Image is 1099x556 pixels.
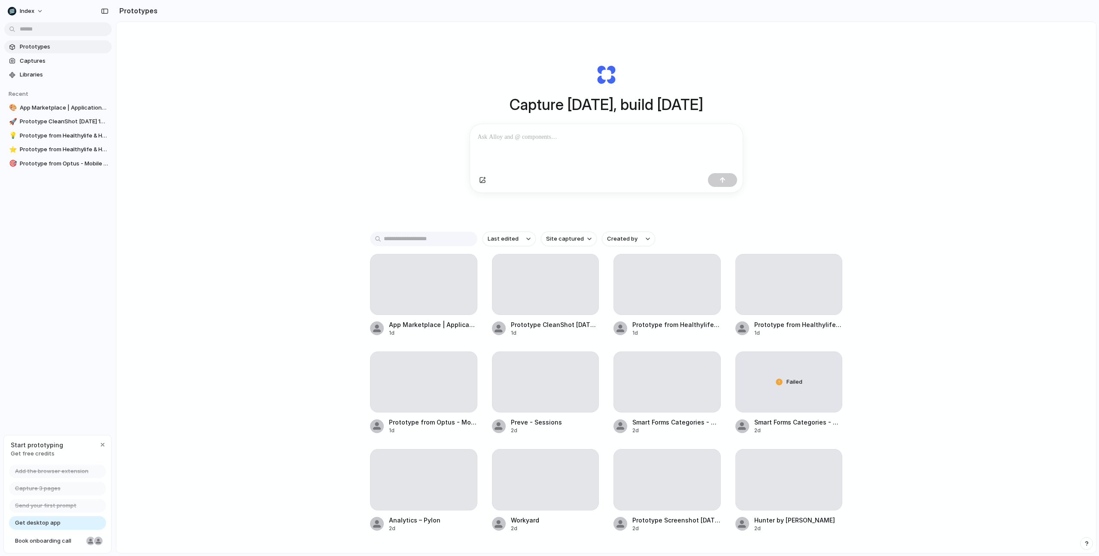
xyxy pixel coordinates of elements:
h1: Capture [DATE], build [DATE] [510,93,703,116]
span: Get desktop app [15,519,61,527]
div: Smart Forms Categories - DVIR / Vehicle Inspections | Workyard [632,418,721,427]
div: Prototype from Healthylife & Healthylife Pharmacy (Formerly Superpharmacy) [632,320,721,329]
span: Captures [20,57,108,65]
a: Captures [4,55,112,67]
div: Christian Iacullo [93,536,103,546]
span: Prototypes [20,43,108,51]
div: Hunter by [PERSON_NAME] [754,516,835,525]
div: 1d [754,329,843,337]
span: Send your first prompt [15,501,76,510]
span: Prototype from Healthylife & Healthylife Pharmacy (Formerly Superpharmacy) [20,131,108,140]
span: Book onboarding call [15,537,83,545]
a: Smart Forms Categories - DVIR / Vehicle Inspections | Workyard2d [613,351,721,434]
a: Prototype from Healthylife & Healthylife Pharmacy | Your online health destination1d [735,254,843,337]
button: Created by [602,232,655,246]
button: Site captured [541,232,597,246]
a: 🎯Prototype from Optus - Mobile Phones, nbn, Home Internet, Entertainment and Sport [4,157,112,170]
button: Index [4,4,48,18]
div: 2d [754,525,835,532]
div: 1d [389,329,477,337]
a: 🎨App Marketplace | Applications built on top of Partly Infrastructure [4,101,112,114]
a: Prototype from Optus - Mobile Phones, nbn, Home Internet, Entertainment and Sport1d [370,351,477,434]
span: Prototype from Optus - Mobile Phones, nbn, Home Internet, Entertainment and Sport [20,159,108,168]
button: ⭐ [8,145,16,154]
div: Nicole Kubica [85,536,96,546]
button: 🎨 [8,104,16,112]
div: Analytics – Pylon [389,516,440,525]
div: Prototype Screenshot [DATE] 3.59.57 pm.png [632,516,721,525]
a: Preve - Sessions2d [492,351,599,434]
span: Libraries [20,70,108,79]
div: Preve - Sessions [511,418,562,427]
a: Get desktop app [9,516,106,530]
div: Prototype from Optus - Mobile Phones, nbn, Home Internet, Entertainment and Sport [389,418,477,427]
a: Book onboarding call [9,534,106,548]
h2: Prototypes [116,6,158,16]
button: 💡 [8,131,16,140]
div: 2d [632,427,721,434]
div: 2d [511,427,562,434]
a: 🚀Prototype CleanShot [DATE] 15.22.50@2x.png [4,115,112,128]
div: 2d [511,525,539,532]
div: 2d [754,427,843,434]
a: ⭐Prototype from Healthylife & Healthylife Pharmacy | Your online health destination [4,143,112,156]
a: Prototype CleanShot [DATE] 15.22.50@2x.png1d [492,254,599,337]
a: Hunter by [PERSON_NAME]2d [735,449,843,532]
a: Workyard2d [492,449,599,532]
span: Index [20,7,34,15]
span: Get free credits [11,449,63,458]
span: Start prototyping [11,440,63,449]
span: Failed [786,378,802,386]
div: Workyard [511,516,539,525]
a: Analytics – Pylon2d [370,449,477,532]
div: 1d [389,427,477,434]
a: 💡Prototype from Healthylife & Healthylife Pharmacy (Formerly Superpharmacy) [4,129,112,142]
div: Smart Forms Categories - DVIR / Vehicle Inspections | Workyard [754,418,843,427]
span: App Marketplace | Applications built on top of Partly Infrastructure [20,104,108,112]
a: Prototypes [4,40,112,53]
span: Site captured [546,235,584,243]
div: 🎨 [9,103,15,113]
div: Prototype from Healthylife & Healthylife Pharmacy | Your online health destination [754,320,843,329]
button: 🎯 [8,159,16,168]
div: App Marketplace | Applications built on top of Partly Infrastructure [389,320,477,329]
button: 🚀 [8,117,16,126]
button: Last edited [483,232,536,246]
span: Capture 3 pages [15,484,61,493]
div: 💡 [9,131,15,141]
div: 🎯 [9,159,15,168]
span: Created by [607,235,638,243]
a: Prototype Screenshot [DATE] 3.59.57 pm.png2d [613,449,721,532]
span: Prototype CleanShot [DATE] 15.22.50@2x.png [20,117,108,126]
span: Add the browser extension [15,467,88,476]
a: FailedSmart Forms Categories - DVIR / Vehicle Inspections | Workyard2d [735,351,843,434]
span: Prototype from Healthylife & Healthylife Pharmacy | Your online health destination [20,145,108,154]
div: Prototype CleanShot [DATE] 15.22.50@2x.png [511,320,599,329]
span: Last edited [488,235,519,243]
div: 2d [632,525,721,532]
a: Libraries [4,68,112,81]
div: 2d [389,525,440,532]
div: 1d [511,329,599,337]
span: Recent [9,90,28,97]
div: 1d [632,329,721,337]
div: 🚀 [9,117,15,127]
div: ⭐ [9,145,15,155]
a: App Marketplace | Applications built on top of Partly Infrastructure1d [370,254,477,337]
a: Prototype from Healthylife & Healthylife Pharmacy (Formerly Superpharmacy)1d [613,254,721,337]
